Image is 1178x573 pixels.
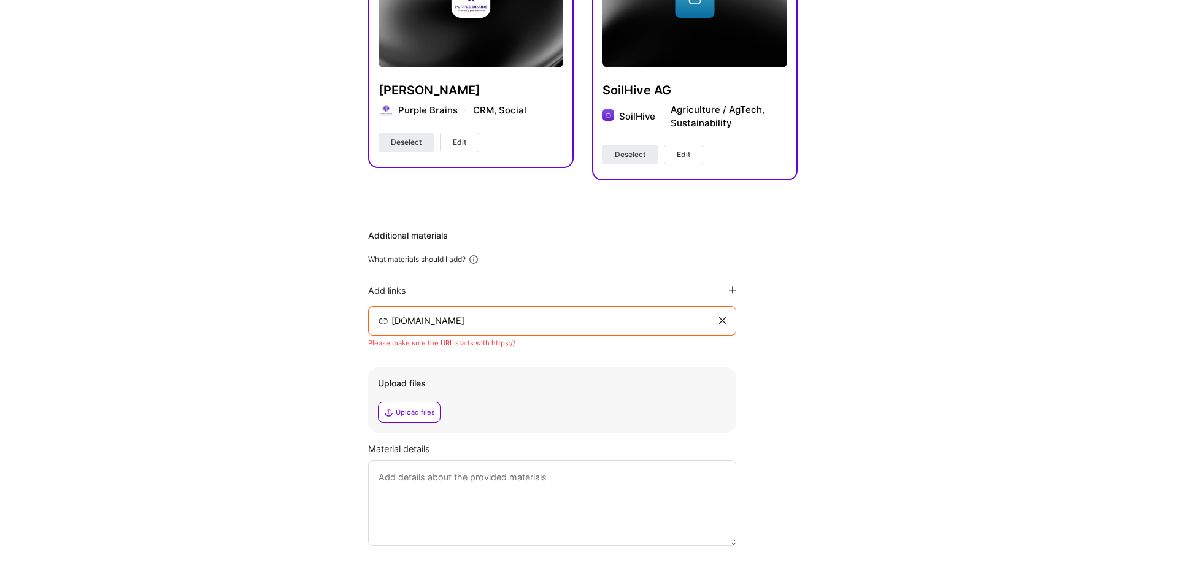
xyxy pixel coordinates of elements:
[464,110,467,111] img: divider
[368,442,798,455] div: Material details
[379,82,563,98] h4: [PERSON_NAME]
[379,103,393,118] img: Company logo
[390,313,717,328] input: Enter link
[440,133,479,152] button: Edit
[378,377,726,390] div: Upload files
[391,137,422,148] span: Deselect
[602,109,614,121] img: Company logo
[468,254,479,265] i: icon Info
[379,316,388,326] i: icon LinkBlack
[383,407,393,417] i: icon Upload2
[396,407,435,417] div: Upload files
[719,317,726,325] i: icon Close
[453,137,466,148] span: Edit
[368,255,466,264] div: What materials should I add?
[398,104,526,117] div: Purple Brains CRM, Social
[664,145,703,164] button: Edit
[368,338,736,348] div: Please make sure the URL starts with https://
[368,285,406,296] div: Add links
[368,229,798,242] div: Additional materials
[619,103,787,130] div: SoilHive Agriculture / AgTech, Sustainability
[729,286,736,294] i: icon PlusBlackFlat
[379,133,434,152] button: Deselect
[677,149,690,160] span: Edit
[602,145,658,164] button: Deselect
[602,82,787,98] h4: SoilHive AG
[615,149,645,160] span: Deselect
